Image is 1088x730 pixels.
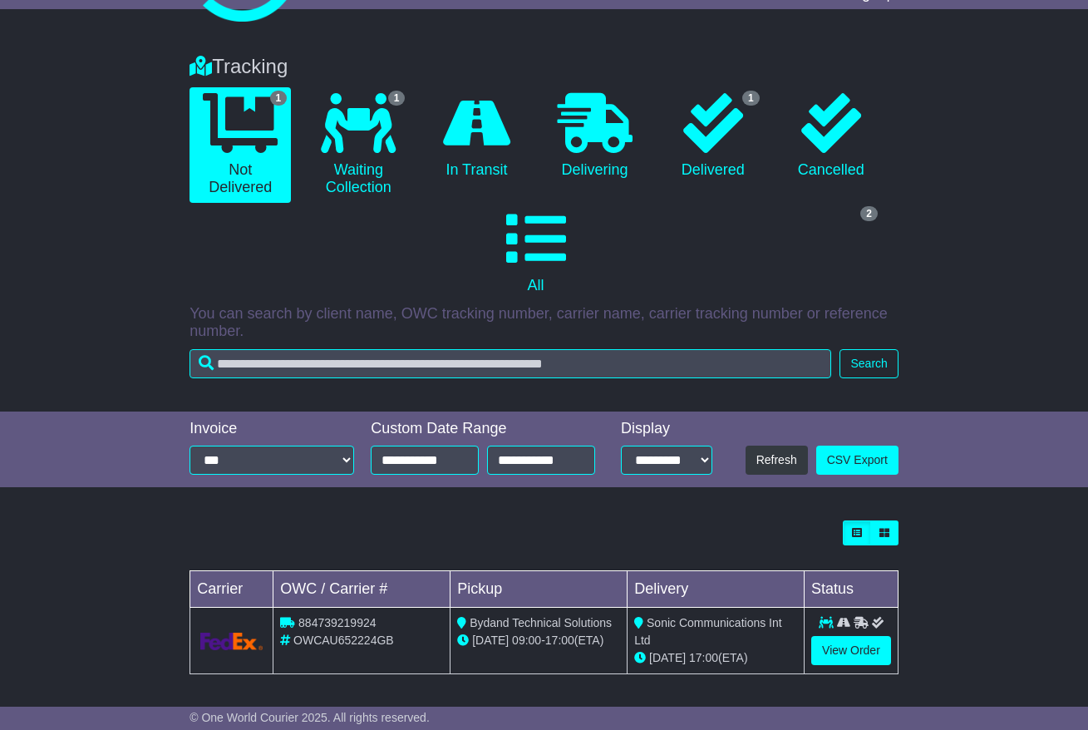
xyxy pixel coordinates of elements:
[190,711,430,724] span: © One World Courier 2025. All rights reserved.
[472,634,509,647] span: [DATE]
[742,91,760,106] span: 1
[298,616,376,629] span: 884739219924
[388,91,406,106] span: 1
[816,446,898,475] a: CSV Export
[426,87,527,185] a: In Transit
[689,651,718,664] span: 17:00
[273,571,450,608] td: OWC / Carrier #
[628,571,805,608] td: Delivery
[200,633,263,650] img: GetCarrierServiceLogo
[662,87,764,185] a: 1 Delivered
[190,203,882,301] a: 2 All
[293,634,394,647] span: OWCAU652224GB
[780,87,882,185] a: Cancelled
[457,632,620,649] div: - (ETA)
[545,634,574,647] span: 17:00
[634,649,797,667] div: (ETA)
[190,87,291,203] a: 1 Not Delivered
[371,420,596,438] div: Custom Date Range
[805,571,898,608] td: Status
[649,651,686,664] span: [DATE]
[811,636,891,665] a: View Order
[190,305,898,341] p: You can search by client name, OWC tracking number, carrier name, carrier tracking number or refe...
[308,87,409,203] a: 1 Waiting Collection
[470,616,612,629] span: Bydand Technical Solutions
[544,87,646,185] a: Delivering
[634,616,782,647] span: Sonic Communications Int Ltd
[450,571,628,608] td: Pickup
[621,420,712,438] div: Display
[746,446,808,475] button: Refresh
[839,349,898,378] button: Search
[860,206,878,221] span: 2
[181,55,907,79] div: Tracking
[190,420,354,438] div: Invoice
[512,634,541,647] span: 09:00
[190,571,273,608] td: Carrier
[270,91,288,106] span: 1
